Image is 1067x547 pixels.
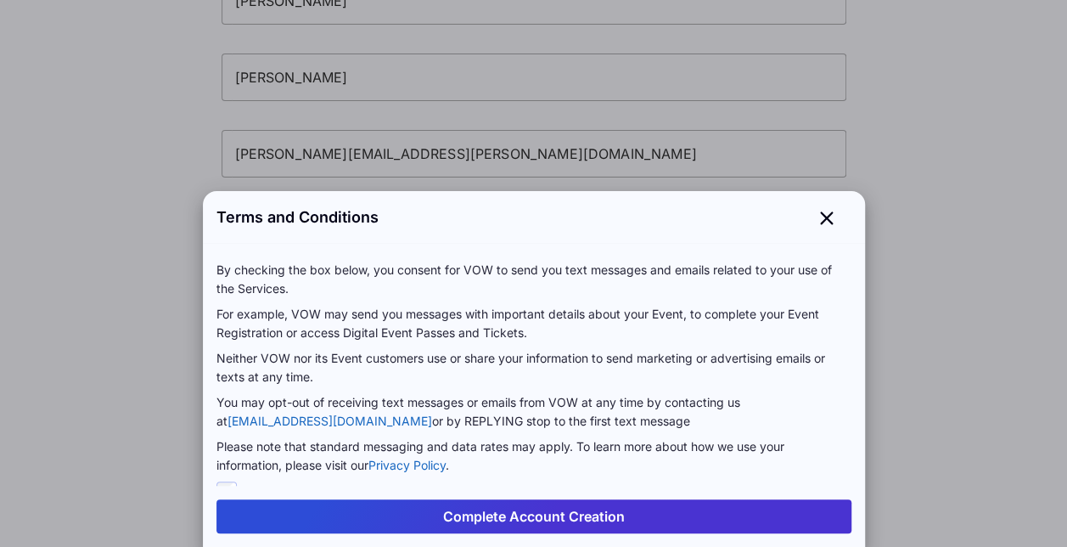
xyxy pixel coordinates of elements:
[245,483,368,500] label: Agree to receive SMS
[216,305,851,342] p: For example, VOW may send you messages with important details about your Event, to complete your ...
[216,393,851,431] p: You may opt-out of receiving text messages or emails from VOW at any time by contacting us at or ...
[368,458,446,472] a: Privacy Policy
[227,414,432,428] a: [EMAIL_ADDRESS][DOMAIN_NAME]
[216,499,851,533] button: Complete Account Creation
[216,349,851,386] p: Neither VOW nor its Event customers use or share your information to send marketing or advertisin...
[216,261,851,298] p: By checking the box below, you consent for VOW to send you text messages and emails related to yo...
[216,206,379,228] span: Terms and Conditions
[216,437,851,475] p: Please note that standard messaging and data rates may apply. To learn more about how we use your...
